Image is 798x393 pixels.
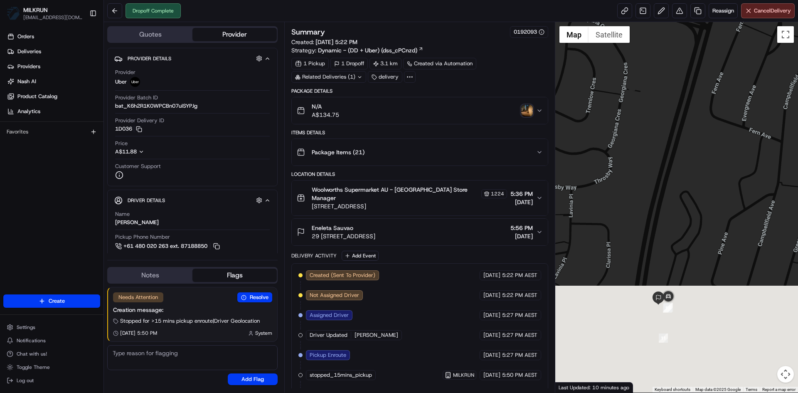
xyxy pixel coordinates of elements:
[237,292,272,302] button: Resolve
[108,269,192,282] button: Notes
[483,371,500,379] span: [DATE]
[115,219,159,226] div: [PERSON_NAME]
[746,387,757,392] a: Terms (opens in new tab)
[312,111,339,119] span: A$134.75
[17,63,40,70] span: Providers
[3,375,100,386] button: Log out
[310,311,349,319] span: Assigned Driver
[3,105,103,118] a: Analytics
[491,190,504,197] span: 1224
[3,75,103,88] a: Nash AI
[3,361,100,373] button: Toggle Theme
[483,311,500,319] span: [DATE]
[17,93,57,100] span: Product Catalog
[3,3,86,23] button: MILKRUNMILKRUN[EMAIL_ADDRESS][DOMAIN_NAME]
[368,71,402,83] div: delivery
[115,210,130,218] span: Name
[49,297,65,305] span: Create
[23,14,83,21] button: [EMAIL_ADDRESS][DOMAIN_NAME]
[483,292,500,299] span: [DATE]
[510,232,533,240] span: [DATE]
[291,171,548,178] div: Location Details
[17,33,34,40] span: Orders
[483,331,500,339] span: [DATE]
[228,373,278,385] button: Add Flag
[312,232,375,240] span: 29 [STREET_ADDRESS]
[663,304,672,313] div: 13
[291,71,366,83] div: Related Deliveries (1)
[114,193,271,207] button: Driver Details
[292,180,547,215] button: Woolworths Supermarket AU - [GEOGRAPHIC_DATA] Store Manager1224[STREET_ADDRESS]5:36 PM[DATE]
[355,331,398,339] span: [PERSON_NAME]
[115,69,135,76] span: Provider
[502,331,537,339] span: 5:27 PM AEST
[291,38,357,46] span: Created:
[291,58,329,69] div: 1 Pickup
[292,139,547,166] button: Package Items (21)
[502,311,537,319] span: 5:27 PM AEST
[589,26,630,43] button: Show satellite imagery
[3,125,100,138] div: Favorites
[130,77,140,87] img: uber-new-logo.jpeg
[510,224,533,232] span: 5:56 PM
[453,372,474,378] span: MILKRUN
[709,3,738,18] button: Reassign
[712,7,734,15] span: Reassign
[342,251,379,261] button: Add Event
[292,97,547,124] button: N/AA$134.75photo_proof_of_delivery image
[291,252,337,259] div: Delivery Activity
[115,102,197,110] span: bat_K6h2R1K0WPCBn07uISYPJg
[291,46,424,54] div: Strategy:
[115,148,188,156] button: A$11.88
[115,94,158,101] span: Provider Batch ID
[445,372,474,378] button: MILKRUN
[483,272,500,279] span: [DATE]
[3,90,103,103] a: Product Catalog
[510,198,533,206] span: [DATE]
[312,224,353,232] span: Eneleta Sauvao
[3,45,103,58] a: Deliveries
[3,321,100,333] button: Settings
[17,78,36,85] span: Nash AI
[514,28,544,36] button: 0192093
[312,185,479,202] span: Woolworths Supermarket AU - [GEOGRAPHIC_DATA] Store Manager
[23,6,48,14] button: MILKRUN
[521,105,533,116] img: photo_proof_of_delivery image
[315,38,357,46] span: [DATE] 5:22 PM
[120,330,157,336] span: [DATE] 5:50 PM
[3,348,100,360] button: Chat with us!
[17,351,47,357] span: Chat with us!
[115,140,128,147] span: Price
[557,382,585,393] img: Google
[312,102,339,111] span: N/A
[502,292,537,299] span: 5:22 PM AEST
[555,382,633,393] div: Last Updated: 10 minutes ago
[330,58,368,69] div: 1 Dropoff
[695,387,741,392] span: Map data ©2025 Google
[115,125,142,133] button: 1D036
[312,202,507,210] span: [STREET_ADDRESS]
[754,7,791,15] span: Cancel Delivery
[291,28,325,36] h3: Summary
[310,331,347,339] span: Driver Updated
[3,30,103,43] a: Orders
[255,330,272,336] span: System
[115,242,221,251] a: +61 480 020 263 ext. 87188850
[123,242,207,250] span: +61 480 020 263 ext. 87188850
[741,3,795,18] button: CancelDelivery
[17,377,34,384] span: Log out
[291,88,548,94] div: Package Details
[369,58,401,69] div: 3.1 km
[128,197,165,204] span: Driver Details
[318,46,417,54] span: Dynamic - (DD + Uber) (dss_cPCnzd)
[3,335,100,346] button: Notifications
[115,78,127,86] span: Uber
[403,58,476,69] div: Created via Automation
[17,364,50,371] span: Toggle Theme
[115,148,137,155] span: A$11.88
[310,371,372,379] span: stopped_15mins_pickup
[3,60,103,73] a: Providers
[559,26,589,43] button: Show street map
